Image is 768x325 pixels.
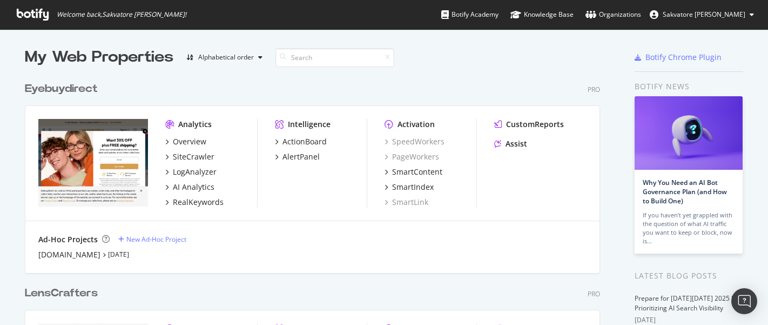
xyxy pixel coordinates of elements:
a: PageWorkers [385,151,439,162]
div: My Web Properties [25,47,173,68]
div: CustomReports [506,119,564,130]
a: [DOMAIN_NAME] [38,249,100,260]
div: Latest Blog Posts [635,270,743,282]
button: Sakvatore [PERSON_NAME] [641,6,763,23]
a: Prepare for [DATE][DATE] 2025 by Prioritizing AI Search Visibility [635,294,738,313]
a: LogAnalyzer [165,167,217,177]
span: Welcome back, Sakvatore [PERSON_NAME] ! [57,10,186,19]
a: CustomReports [494,119,564,130]
div: SiteCrawler [173,151,214,162]
span: Sakvatore Divita [663,10,745,19]
div: RealKeywords [173,197,224,208]
div: Botify news [635,81,743,92]
div: Assist [506,138,527,149]
div: Eyebuydirect [25,81,98,97]
div: Botify Chrome Plugin [645,52,722,63]
a: AI Analytics [165,182,214,193]
div: Pro [588,289,600,299]
div: AlertPanel [282,151,320,162]
a: [DATE] [108,250,129,259]
a: Eyebuydirect [25,81,102,97]
a: Assist [494,138,527,149]
a: Why You Need an AI Bot Governance Plan (and How to Build One) [643,178,727,205]
a: SiteCrawler [165,151,214,162]
a: RealKeywords [165,197,224,208]
div: LensCrafters [25,286,98,301]
div: LogAnalyzer [173,167,217,177]
a: ActionBoard [275,136,327,147]
div: Alphabetical order [198,54,254,61]
div: [DATE] [635,315,743,325]
div: SmartContent [392,167,442,177]
div: ActionBoard [282,136,327,147]
div: Overview [173,136,206,147]
div: If you haven’t yet grappled with the question of what AI traffic you want to keep or block, now is… [643,211,735,246]
div: Knowledge Base [510,9,574,20]
a: AlertPanel [275,151,320,162]
img: eyebuydirect.com [38,119,148,207]
div: Activation [398,119,435,130]
div: Analytics [178,119,212,130]
div: Ad-Hoc Projects [38,234,98,245]
img: Why You Need an AI Bot Governance Plan (and How to Build One) [635,96,743,170]
a: SmartContent [385,167,442,177]
a: Overview [165,136,206,147]
div: AI Analytics [173,182,214,193]
div: Pro [588,85,600,94]
input: Search [275,48,394,67]
div: SmartIndex [392,182,434,193]
div: Open Intercom Messenger [731,288,757,314]
div: Intelligence [288,119,331,130]
button: Alphabetical order [182,49,267,66]
div: New Ad-Hoc Project [126,235,186,244]
a: SpeedWorkers [385,136,444,147]
a: New Ad-Hoc Project [118,235,186,244]
div: Botify Academy [441,9,498,20]
a: SmartIndex [385,182,434,193]
div: Organizations [585,9,641,20]
a: LensCrafters [25,286,102,301]
a: SmartLink [385,197,428,208]
a: Botify Chrome Plugin [635,52,722,63]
